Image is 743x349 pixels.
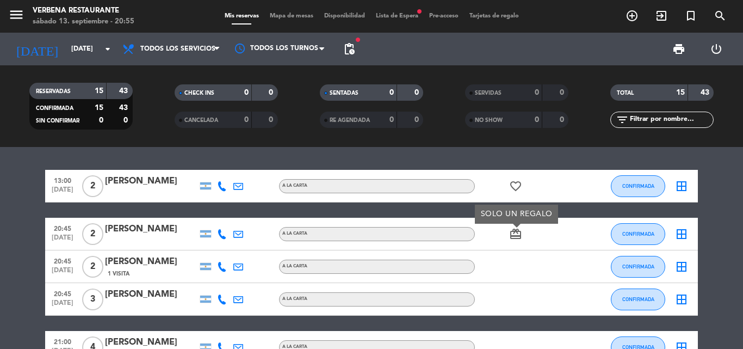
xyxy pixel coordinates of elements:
[8,7,24,27] button: menu
[710,42,723,56] i: power_settings_new
[8,37,66,61] i: [DATE]
[105,255,197,269] div: [PERSON_NAME]
[330,118,370,123] span: RE AGENDADA
[123,117,130,124] strong: 0
[617,90,634,96] span: TOTAL
[33,16,134,27] div: sábado 13. septiembre - 20:55
[36,106,73,111] span: CONFIRMADA
[622,296,654,302] span: CONFIRMADA
[414,116,421,124] strong: 0
[475,205,558,224] div: SOLO UN REGALO
[49,174,76,186] span: 13:00
[184,118,218,123] span: CANCELADA
[36,89,71,94] span: RESERVADAS
[611,175,665,197] button: CONFIRMADA
[82,256,103,278] span: 2
[140,45,215,53] span: Todos los servicios
[49,254,76,267] span: 20:45
[611,256,665,278] button: CONFIRMADA
[629,114,713,126] input: Filtrar por nombre...
[269,116,275,124] strong: 0
[105,222,197,236] div: [PERSON_NAME]
[616,113,629,126] i: filter_list
[282,183,307,188] span: A LA CARTA
[49,186,76,199] span: [DATE]
[282,264,307,268] span: A LA CARTA
[49,222,76,234] span: 20:45
[49,267,76,279] span: [DATE]
[676,89,685,96] strong: 15
[560,116,566,124] strong: 0
[626,9,639,22] i: add_circle_outline
[219,13,264,19] span: Mis reservas
[464,13,524,19] span: Tarjetas de regalo
[101,42,114,56] i: arrow_drop_down
[714,9,727,22] i: search
[672,42,685,56] span: print
[282,345,307,349] span: A LA CARTA
[99,117,103,124] strong: 0
[535,116,539,124] strong: 0
[697,33,735,65] div: LOG OUT
[701,89,711,96] strong: 43
[119,87,130,95] strong: 43
[475,90,501,96] span: SERVIDAS
[49,299,76,312] span: [DATE]
[319,13,370,19] span: Disponibilidad
[675,260,688,273] i: border_all
[264,13,319,19] span: Mapa de mesas
[475,118,503,123] span: NO SHOW
[244,116,249,124] strong: 0
[36,118,79,124] span: SIN CONFIRMAR
[509,228,522,241] i: card_giftcard
[389,116,394,124] strong: 0
[330,90,358,96] span: SENTADAS
[611,289,665,310] button: CONFIRMADA
[49,335,76,347] span: 21:00
[611,223,665,245] button: CONFIRMADA
[282,231,307,236] span: A LA CARTA
[108,270,129,278] span: 1 Visita
[389,89,394,96] strong: 0
[282,297,307,301] span: A LA CARTA
[105,287,197,302] div: [PERSON_NAME]
[675,228,688,241] i: border_all
[655,9,668,22] i: exit_to_app
[416,8,423,15] span: fiber_manual_record
[49,234,76,247] span: [DATE]
[244,89,249,96] strong: 0
[95,87,103,95] strong: 15
[675,180,688,193] i: border_all
[370,13,424,19] span: Lista de Espera
[622,183,654,189] span: CONFIRMADA
[343,42,356,56] span: pending_actions
[105,174,197,188] div: [PERSON_NAME]
[95,104,103,112] strong: 15
[33,5,134,16] div: Verbena Restaurante
[424,13,464,19] span: Pre-acceso
[269,89,275,96] strong: 0
[622,264,654,270] span: CONFIRMADA
[49,287,76,299] span: 20:45
[184,90,214,96] span: CHECK INS
[622,231,654,237] span: CONFIRMADA
[8,7,24,23] i: menu
[509,180,522,193] i: favorite_border
[119,104,130,112] strong: 43
[355,36,361,43] span: fiber_manual_record
[560,89,566,96] strong: 0
[82,289,103,310] span: 3
[82,175,103,197] span: 2
[82,223,103,245] span: 2
[414,89,421,96] strong: 0
[675,293,688,306] i: border_all
[535,89,539,96] strong: 0
[684,9,697,22] i: turned_in_not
